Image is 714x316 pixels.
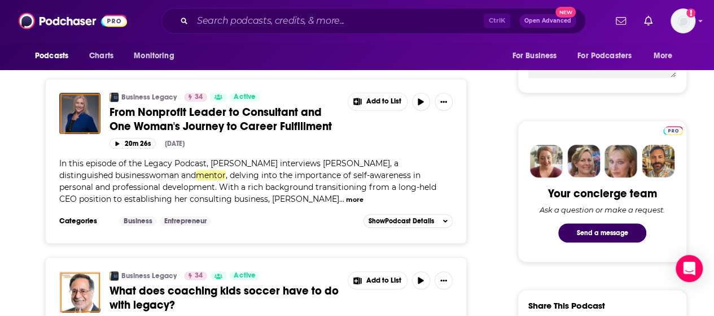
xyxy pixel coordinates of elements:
a: Show notifications dropdown [639,11,657,31]
span: From Nonprofit Leader to Consultant and One Woman's Journey to Career Fulfillment [109,105,332,133]
span: Active [234,92,255,103]
a: 34 [184,271,207,280]
span: Logged in as vyoeupb [671,8,695,33]
span: 34 [195,270,203,282]
h3: Categories [59,217,110,226]
a: Business Legacy [121,271,177,280]
button: Show More Button [435,271,453,289]
img: Sydney Profile [530,145,563,178]
h3: Share This Podcast [528,300,605,311]
span: 34 [195,92,203,103]
button: Show More Button [348,93,407,110]
span: Charts [89,48,113,64]
div: Your concierge team [548,187,657,201]
a: Pro website [663,124,683,135]
img: From Nonprofit Leader to Consultant and One Woman's Journey to Career Fulfillment [59,93,100,134]
span: What does coaching kids soccer have to do with legacy? [109,284,339,312]
button: Send a message [558,223,646,243]
div: Open Intercom Messenger [676,255,703,282]
span: ... [339,194,344,204]
img: Jules Profile [605,145,637,178]
button: Open AdvancedNew [519,14,576,28]
a: What does coaching kids soccer have to do with legacy? [109,284,340,312]
img: User Profile [671,8,695,33]
span: More [654,48,673,64]
a: From Nonprofit Leader to Consultant and One Woman's Journey to Career Fulfillment [109,105,340,133]
a: Active [229,93,260,102]
span: Active [234,270,255,282]
svg: Add a profile image [686,8,695,18]
span: In this episode of the Legacy Podcast, [PERSON_NAME] interviews [PERSON_NAME], a distinguished bu... [59,158,398,180]
button: more [346,195,363,205]
img: Jon Profile [642,145,674,178]
button: open menu [27,45,83,67]
button: Show More Button [435,93,453,111]
img: Barbara Profile [567,145,600,178]
span: mentor [196,170,226,180]
span: Open Advanced [524,18,571,24]
a: Business Legacy [121,93,177,102]
img: Podchaser - Follow, Share and Rate Podcasts [19,10,127,32]
a: 34 [184,93,207,102]
button: ShowPodcast Details [363,214,453,228]
span: New [555,7,576,18]
span: For Podcasters [577,48,632,64]
button: open menu [126,45,189,67]
div: Search podcasts, credits, & more... [161,8,586,34]
a: Business [119,217,157,226]
a: Show notifications dropdown [611,11,630,31]
img: Business Legacy [109,271,119,280]
a: Entrepreneur [160,217,211,226]
span: , delving into the importance of self-awareness in personal and professional development. With a ... [59,170,436,204]
button: open menu [570,45,648,67]
div: Ask a question or make a request. [540,205,665,214]
img: Business Legacy [109,93,119,102]
button: open menu [646,45,687,67]
span: Show Podcast Details [369,217,434,225]
button: 20m 26s [109,138,156,149]
div: [DATE] [165,140,185,148]
span: For Business [512,48,557,64]
span: Add to List [366,97,401,106]
a: Charts [82,45,120,67]
img: Podchaser Pro [663,126,683,135]
span: Podcasts [35,48,68,64]
span: Monitoring [134,48,174,64]
img: What does coaching kids soccer have to do with legacy? [59,271,100,313]
input: Search podcasts, credits, & more... [192,12,484,30]
a: Active [229,271,260,280]
button: Show More Button [348,272,407,289]
button: open menu [504,45,571,67]
span: Add to List [366,276,401,285]
button: Show profile menu [671,8,695,33]
span: Ctrl K [484,14,510,28]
